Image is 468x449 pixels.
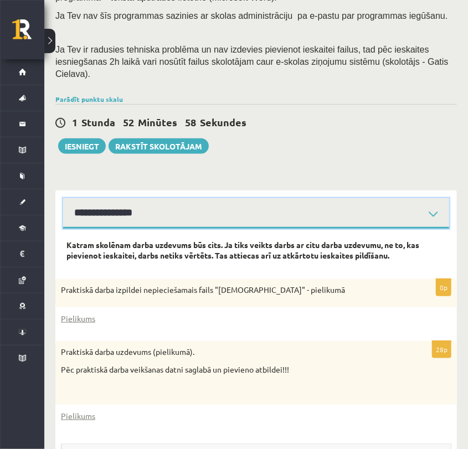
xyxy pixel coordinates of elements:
span: Minūtes [138,116,177,128]
p: Praktiskā darba uzdevums (pielikumā). [61,347,396,358]
a: Pielikums [61,313,95,324]
span: Stunda [81,116,115,128]
span: 1 [72,116,78,128]
button: Iesniegt [58,138,106,154]
span: Ja Tev nav šīs programmas sazinies ar skolas administrāciju pa e-pastu par programmas iegūšanu. [55,11,448,20]
body: Editor, wiswyg-editor-user-answer-47024823596780 [11,11,378,23]
span: Sekundes [200,116,246,128]
p: 0p [436,278,451,296]
span: 52 [123,116,134,128]
a: Parādīt punktu skalu [55,95,123,104]
span: Ja Tev ir radusies tehniska problēma un nav izdevies pievienot ieskaitei failus, tad pēc ieskaite... [55,45,449,79]
p: Praktiskā darba izpildei nepieciešamais fails "[DEMOGRAPHIC_DATA]" - pielikumā [61,285,396,296]
p: 28p [432,340,451,358]
a: Pielikums [61,410,95,422]
strong: Katram skolēnam darba uzdevums būs cits. Ja tiks veikts darbs ar citu darba uzdevumu, ne to, kas ... [66,240,419,261]
a: Rīgas 1. Tālmācības vidusskola [12,19,44,47]
span: 58 [185,116,196,128]
p: Pēc praktiskā darba veikšanas datni saglabā un pievieno atbildei!!! [61,364,396,375]
a: Rakstīt skolotājam [109,138,209,154]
